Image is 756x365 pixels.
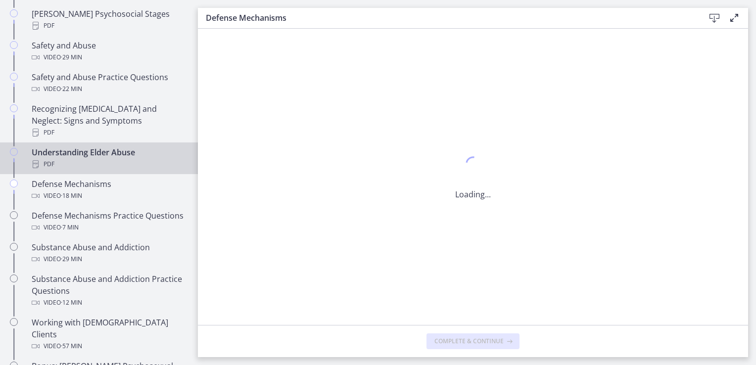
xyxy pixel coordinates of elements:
[61,51,82,63] span: · 29 min
[61,83,82,95] span: · 22 min
[61,190,82,202] span: · 18 min
[32,40,186,63] div: Safety and Abuse
[32,71,186,95] div: Safety and Abuse Practice Questions
[61,340,82,352] span: · 57 min
[32,146,186,170] div: Understanding Elder Abuse
[32,222,186,233] div: Video
[32,253,186,265] div: Video
[61,253,82,265] span: · 29 min
[32,8,186,32] div: [PERSON_NAME] Psychosocial Stages
[32,20,186,32] div: PDF
[32,158,186,170] div: PDF
[32,273,186,309] div: Substance Abuse and Addiction Practice Questions
[206,12,689,24] h3: Defense Mechanisms
[32,127,186,138] div: PDF
[455,154,491,177] div: 1
[32,103,186,138] div: Recognizing [MEDICAL_DATA] and Neglect: Signs and Symptoms
[32,51,186,63] div: Video
[32,83,186,95] div: Video
[434,337,504,345] span: Complete & continue
[32,317,186,352] div: Working with [DEMOGRAPHIC_DATA] Clients
[32,297,186,309] div: Video
[455,188,491,200] p: Loading...
[32,190,186,202] div: Video
[32,178,186,202] div: Defense Mechanisms
[426,333,520,349] button: Complete & continue
[61,297,82,309] span: · 12 min
[32,340,186,352] div: Video
[61,222,79,233] span: · 7 min
[32,210,186,233] div: Defense Mechanisms Practice Questions
[32,241,186,265] div: Substance Abuse and Addiction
